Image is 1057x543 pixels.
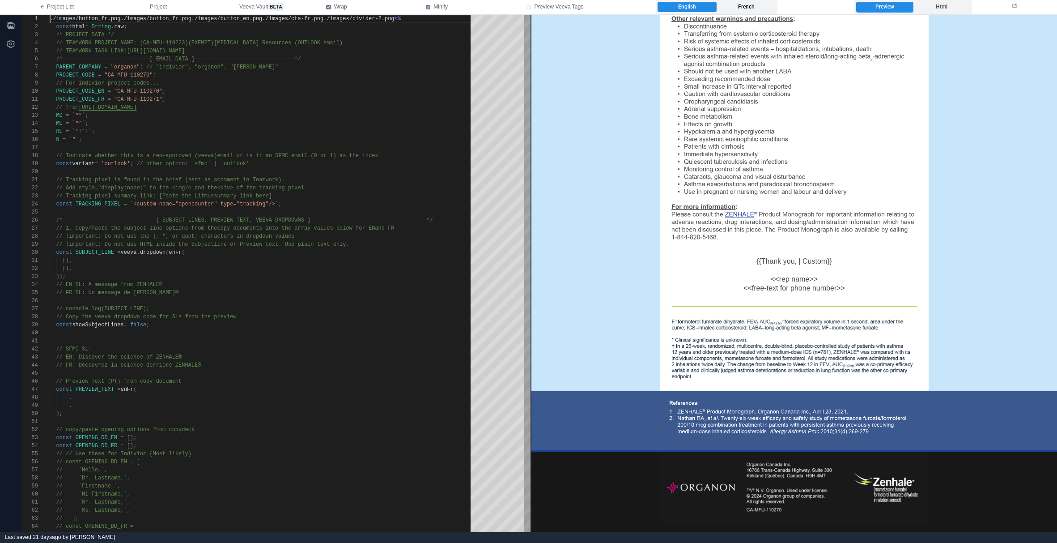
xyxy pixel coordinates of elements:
span: ; [153,72,156,78]
span: review [217,314,236,320]
span: <div> of the tracking pixel [217,185,304,191]
div: 23 [22,192,38,200]
div: 31 [22,257,38,265]
span: TRACKING_PIXEL [76,201,121,207]
span: OPENING_DD_FR [76,443,118,449]
span: // Copy the veeva dropdown code for SLs from the p [56,314,217,320]
div: 34 [22,281,38,289]
span: Wrap [334,3,347,11]
span: false [130,322,146,328]
span: email or is it an SFMC email (0 or 1) as the inde [217,153,375,159]
span: <% [395,16,401,22]
div: 30 [22,248,38,257]
div: 15 [22,128,38,136]
span: // `Mr. Lastname,`, [56,499,130,505]
span: // `Hello,`, [56,467,107,473]
div: 44 [22,361,38,369]
span: = [63,137,66,143]
div: 49 [22,402,38,410]
label: English [658,2,716,13]
div: 64 [22,522,38,530]
span: and FR [375,225,394,231]
span: Veeva Vault [239,3,284,11]
span: // copy/paste opening options from copydeck [56,427,195,433]
div: 9 [22,79,38,87]
span: comment in Teamwork). [217,177,284,183]
span: // // Use these for Indivior (Most likely) [56,451,191,457]
span: ( [133,386,136,393]
span: // `Ms. Lastname,`, [56,507,130,513]
span: "CA-MFU-110270" [104,72,153,78]
span: const [56,443,72,449]
iframe: preview [531,15,1057,532]
span: // TEAMWORK TASK LINK: [56,48,127,54]
span: summary link here] [214,193,272,199]
span: enFr [120,386,133,393]
div: 27 [22,224,38,232]
span: `` [63,394,69,401]
span: ; [79,137,82,143]
span: // 1. Copy/Paste the subject line options from the [56,225,217,231]
span: copy documents into the array values below for EN [217,225,375,231]
div: 29 [22,240,38,248]
span: ; [124,24,127,30]
span: // const OPENING_DD_EN = [ [56,459,140,465]
div: 50 [22,410,38,418]
div: 55 [22,450,38,458]
div: 60 [22,490,38,498]
span: // console.log(SUBJECT_LINE); [56,306,149,312]
span: ; [140,64,143,70]
div: 35 [22,289,38,297]
span: veeva [120,249,136,256]
span: `ᵐᵉ` [72,120,85,127]
span: // FR: Découvrez la science derrière ZENHALE® [56,362,201,368]
div: 48 [22,393,38,402]
span: const [56,322,72,328]
span: `ʳ⁽ᵉ⁾` [72,128,91,135]
span: "CA-MFU-110271" [114,96,162,103]
div: 18 [22,152,38,160]
span: "organon" [111,64,140,70]
div: 62 [22,506,38,514]
div: 2 [22,23,38,31]
span: = [124,201,127,207]
span: EVIEW TEXT, VEEVA DROPDOWNS ]--------------------- [217,217,378,223]
span: x [375,153,378,159]
span: ( [166,249,169,256]
span: ME [56,120,62,127]
span: . [111,24,114,30]
span: dropdown [140,249,166,256]
span: = [120,443,123,449]
div: 4 [22,39,38,47]
span: // `Bonjour,`, [56,531,114,538]
span: // `Hi Firstname,`, [56,491,130,497]
span: es/button_en.png./images/cta-fr.png./images/divide [211,16,372,22]
div: 40 [22,329,38,337]
div: 54 [22,442,38,450]
span: 'outlook' [101,161,130,167]
span: // For indivior project codes... [56,80,159,86]
div: 36 [22,297,38,305]
span: PARENT_COMPANY [56,64,101,70]
span: = [66,112,69,119]
span: [], [63,257,72,264]
div: 46 [22,377,38,385]
span: // `Dr. Lastname,`, [56,475,130,481]
div: 61 [22,498,38,506]
div: 20 [22,168,38,176]
div: 58 [22,474,38,482]
span: RE [56,128,62,135]
span: // Add style="display:none;" to the <img/> and the [56,185,217,191]
span: html [72,24,85,30]
span: /*---------------------------[ EMAIL DATA ]------- [56,56,217,62]
div: 37 [22,305,38,313]
div: 10 [22,87,38,95]
span: // from [56,104,78,111]
span: // EN: Discover the science of ZENHALE® [56,354,182,360]
span: // FR SL: Un message de [PERSON_NAME]® [56,290,178,296]
span: = [98,72,101,78]
span: r-2.png [372,16,394,22]
span: [], [63,265,72,272]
